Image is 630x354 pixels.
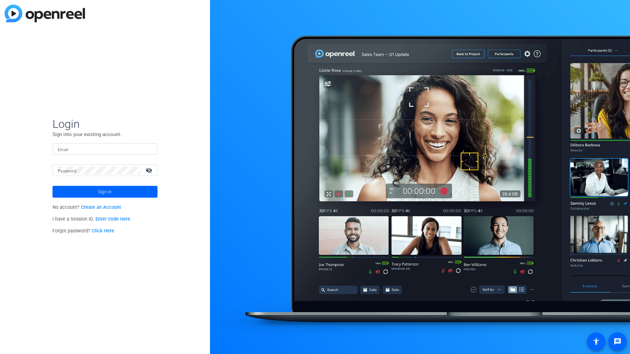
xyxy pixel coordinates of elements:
mat-label: Password [58,169,76,173]
a: Enter Code Here [95,216,130,222]
input: Enter Email Address [58,145,152,153]
mat-icon: visibility_off [142,166,157,175]
mat-icon: message [614,338,621,345]
a: Create an Account [81,205,121,210]
mat-icon: accessibility [592,338,600,345]
mat-label: Email [58,147,69,152]
a: Click Here [92,228,114,234]
p: Sign into your existing account. [52,131,157,138]
img: blue-gradient.svg [5,5,85,22]
span: I have a Session ID. [52,216,130,222]
span: Forgot password? [52,228,114,234]
span: Login [52,117,157,131]
button: Sign in [52,186,157,198]
span: No account? [52,205,121,210]
span: Sign in [98,184,112,200]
